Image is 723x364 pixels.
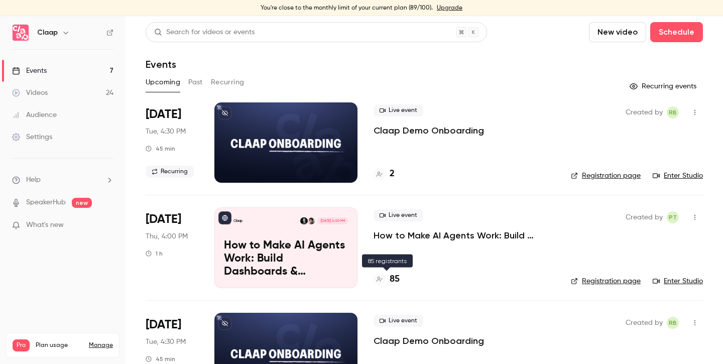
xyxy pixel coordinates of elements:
[317,217,347,224] span: [DATE] 4:00 PM
[374,125,484,137] a: Claap Demo Onboarding
[374,104,423,116] span: Live event
[26,197,66,208] a: SpeakerHub
[146,355,175,363] div: 45 min
[101,221,113,230] iframe: Noticeable Trigger
[437,4,462,12] a: Upgrade
[12,132,52,142] div: Settings
[37,28,58,38] h6: Claap
[669,317,677,329] span: RB
[374,167,395,181] a: 2
[146,145,175,153] div: 45 min
[89,341,113,349] a: Manage
[669,106,677,118] span: RB
[211,74,245,90] button: Recurring
[146,58,176,70] h1: Events
[390,273,400,286] h4: 85
[571,276,641,286] a: Registration page
[12,175,113,185] li: help-dropdown-opener
[13,339,30,351] span: Pro
[667,317,679,329] span: Robin Bonduelle
[146,317,181,333] span: [DATE]
[374,335,484,347] a: Claap Demo Onboarding
[72,198,92,208] span: new
[667,211,679,223] span: Pierre Touzeau
[154,27,255,38] div: Search for videos or events
[571,171,641,181] a: Registration page
[188,74,203,90] button: Past
[146,106,181,123] span: [DATE]
[653,276,703,286] a: Enter Studio
[146,211,181,227] span: [DATE]
[626,106,663,118] span: Created by
[374,273,400,286] a: 85
[374,315,423,327] span: Live event
[625,78,703,94] button: Recurring events
[146,250,163,258] div: 1 h
[12,66,47,76] div: Events
[146,102,198,183] div: Sep 9 Tue, 5:30 PM (Europe/Paris)
[653,171,703,181] a: Enter Studio
[626,211,663,223] span: Created by
[224,239,348,278] p: How to Make AI Agents Work: Build Dashboards & Automations with Claap MCP
[589,22,646,42] button: New video
[12,110,57,120] div: Audience
[146,127,186,137] span: Tue, 4:30 PM
[300,217,307,224] img: Robin Bonduelle
[214,207,357,288] a: How to Make AI Agents Work: Build Dashboards & Automations with Claap MCPClaapPierre TouzeauRobin...
[669,211,677,223] span: PT
[650,22,703,42] button: Schedule
[146,74,180,90] button: Upcoming
[374,229,555,241] a: How to Make AI Agents Work: Build Dashboards & Automations with Claap MCP
[146,207,198,288] div: Sep 11 Thu, 4:00 PM (Europe/Lisbon)
[233,218,243,223] p: Claap
[26,220,64,230] span: What's new
[146,337,186,347] span: Tue, 4:30 PM
[26,175,41,185] span: Help
[146,166,194,178] span: Recurring
[12,88,48,98] div: Videos
[374,209,423,221] span: Live event
[667,106,679,118] span: Robin Bonduelle
[146,231,188,241] span: Thu, 4:00 PM
[308,217,315,224] img: Pierre Touzeau
[36,341,83,349] span: Plan usage
[13,25,29,41] img: Claap
[390,167,395,181] h4: 2
[626,317,663,329] span: Created by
